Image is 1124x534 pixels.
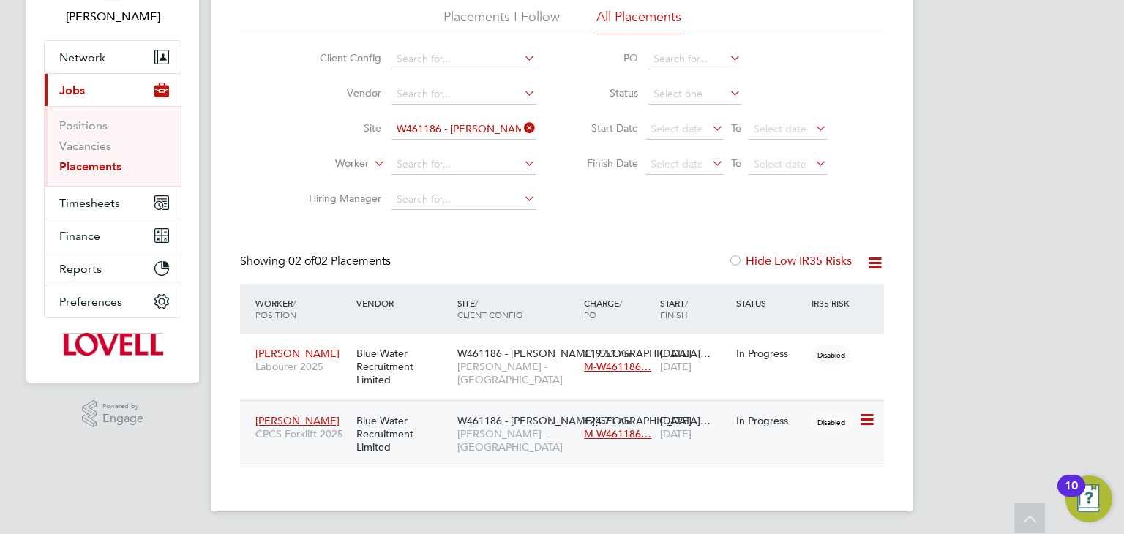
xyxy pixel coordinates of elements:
span: Engage [102,413,143,425]
span: Disabled [812,345,851,364]
button: Timesheets [45,187,181,219]
a: Go to home page [44,333,181,356]
span: Emma Wells [44,8,181,26]
span: Network [59,50,105,64]
span: / hr [619,348,632,359]
span: Finance [59,229,100,243]
span: Jobs [59,83,85,97]
span: To [727,119,746,138]
div: In Progress [736,414,805,427]
span: [DATE] [660,427,692,440]
label: Hiring Manager [297,192,381,205]
a: Placements [59,159,121,173]
input: Search for... [391,154,536,175]
span: Select date [754,157,806,170]
div: Blue Water Recruitment Limited [353,407,454,462]
div: Vendor [353,290,454,316]
label: Start Date [572,121,638,135]
li: All Placements [596,8,681,34]
button: Network [45,41,181,73]
div: Charge [580,290,656,328]
input: Search for... [391,119,536,140]
div: Start [656,290,733,328]
span: [PERSON_NAME] [255,347,340,360]
span: [PERSON_NAME] - [GEOGRAPHIC_DATA] [457,360,577,386]
input: Select one [648,84,741,105]
a: [PERSON_NAME]Labourer 2025Blue Water Recruitment LimitedW461186 - [PERSON_NAME][GEOGRAPHIC_DATA]…... [252,339,884,351]
span: / Client Config [457,297,522,320]
span: Select date [651,122,703,135]
a: Positions [59,119,108,132]
label: Site [297,121,381,135]
span: / Finish [660,297,688,320]
div: Worker [252,290,353,328]
span: Reports [59,262,102,276]
span: / hr [619,415,632,426]
div: Site [454,290,580,328]
img: lovell-logo-retina.png [62,333,162,356]
button: Jobs [45,74,181,106]
a: Powered byEngage [82,400,144,428]
div: Blue Water Recruitment Limited [353,339,454,394]
span: / Position [255,297,296,320]
span: 02 of [288,254,315,268]
div: Showing [240,254,394,269]
span: To [727,154,746,173]
span: [DATE] [660,360,692,373]
div: [DATE] [656,407,733,448]
a: Vacancies [59,139,111,153]
div: IR35 Risk [808,290,858,316]
span: [PERSON_NAME] [255,414,340,427]
span: [PERSON_NAME] - [GEOGRAPHIC_DATA] [457,427,577,454]
input: Search for... [391,84,536,105]
li: Placements I Follow [443,8,560,34]
div: Jobs [45,106,181,186]
input: Search for... [391,49,536,69]
div: In Progress [736,347,805,360]
a: [PERSON_NAME]CPCS Forklift 2025Blue Water Recruitment LimitedW461186 - [PERSON_NAME][GEOGRAPHIC_D... [252,406,884,418]
span: £19.51 [584,347,616,360]
span: Powered by [102,400,143,413]
label: PO [572,51,638,64]
label: Status [572,86,638,99]
button: Reports [45,252,181,285]
label: Hide Low IR35 Risks [728,254,852,268]
span: Select date [651,157,703,170]
span: Labourer 2025 [255,360,349,373]
input: Search for... [648,49,741,69]
span: CPCS Forklift 2025 [255,427,349,440]
div: 10 [1065,486,1078,505]
span: M-W461186… [584,360,651,373]
button: Preferences [45,285,181,317]
div: Status [733,290,809,316]
label: Worker [285,157,369,171]
button: Open Resource Center, 10 new notifications [1065,475,1112,522]
span: Preferences [59,295,122,309]
span: Disabled [812,413,851,432]
span: Timesheets [59,196,120,210]
input: Search for... [391,189,536,210]
button: Finance [45,219,181,252]
label: Client Config [297,51,381,64]
span: W461186 - [PERSON_NAME][GEOGRAPHIC_DATA]… [457,414,711,427]
span: £24.71 [584,414,616,427]
span: M-W461186… [584,427,651,440]
label: Vendor [297,86,381,99]
div: [DATE] [656,339,733,380]
span: / PO [584,297,622,320]
label: Finish Date [572,157,638,170]
span: Select date [754,122,806,135]
span: 02 Placements [288,254,391,268]
span: W461186 - [PERSON_NAME][GEOGRAPHIC_DATA]… [457,347,711,360]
